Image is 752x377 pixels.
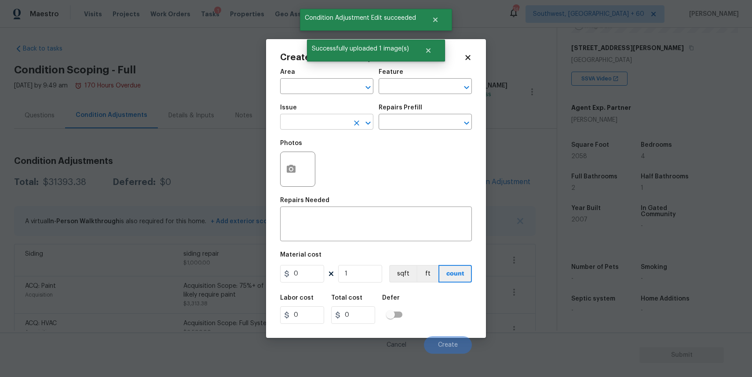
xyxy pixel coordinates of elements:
button: sqft [389,265,416,283]
h2: Create Condition Adjustment [280,53,464,62]
h5: Photos [280,140,302,146]
button: Close [421,11,450,29]
span: Successfully uploaded 1 image(s) [307,40,414,58]
button: Cancel [372,336,420,354]
h5: Repairs Prefill [379,105,422,111]
h5: Labor cost [280,295,314,301]
span: Condition Adjustment Edit succeeded [300,9,421,27]
h5: Material cost [280,252,321,258]
button: ft [416,265,438,283]
h5: Issue [280,105,297,111]
span: Create [438,342,458,348]
button: Open [362,117,374,129]
button: Open [460,81,473,94]
button: Close [414,42,443,59]
span: Cancel [387,342,406,348]
h5: Feature [379,69,403,75]
button: Create [424,336,472,354]
button: count [438,265,472,283]
button: Open [460,117,473,129]
h5: Area [280,69,295,75]
button: Clear [350,117,363,129]
h5: Repairs Needed [280,197,329,203]
h5: Total cost [331,295,362,301]
button: Open [362,81,374,94]
h5: Defer [382,295,400,301]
